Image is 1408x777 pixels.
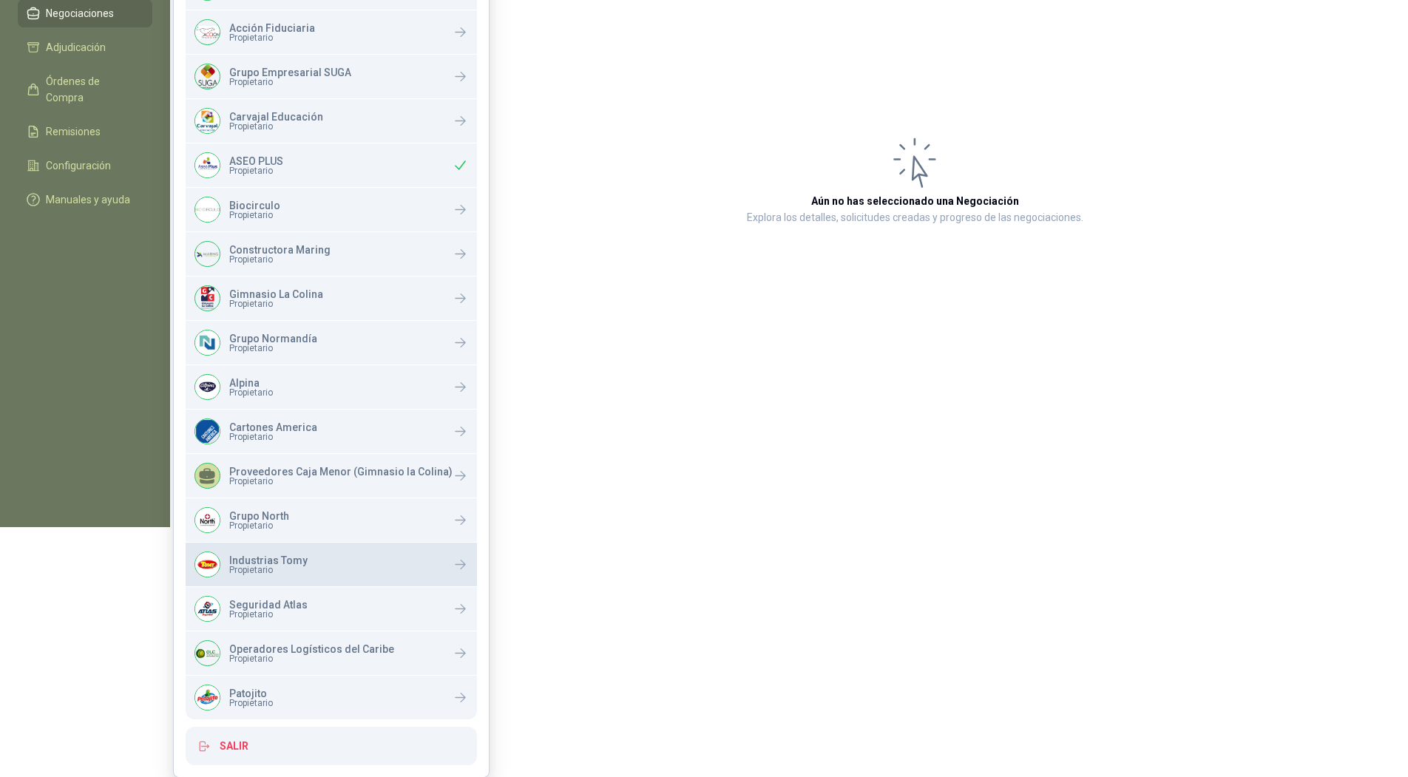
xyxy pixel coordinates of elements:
[229,33,315,42] span: Propietario
[186,188,477,231] a: Company LogoBiocirculoPropietario
[46,5,114,21] span: Negociaciones
[195,419,220,444] img: Company Logo
[229,378,273,388] p: Alpina
[186,10,477,54] a: Company LogoAcción FiduciariaPropietario
[229,566,308,574] span: Propietario
[195,552,220,577] img: Company Logo
[46,73,138,106] span: Órdenes de Compra
[195,242,220,266] img: Company Logo
[229,610,308,619] span: Propietario
[229,388,273,397] span: Propietario
[229,511,289,521] p: Grupo North
[229,654,394,663] span: Propietario
[195,641,220,665] img: Company Logo
[229,477,453,486] span: Propietario
[186,587,477,631] a: Company LogoSeguridad AtlasPropietario
[195,64,220,89] img: Company Logo
[186,727,477,765] button: Salir
[229,122,323,131] span: Propietario
[18,33,152,61] a: Adjudicación
[229,67,351,78] p: Grupo Empresarial SUGA
[186,454,477,498] a: Proveedores Caja Menor (Gimnasio la Colina)Propietario
[195,197,220,222] img: Company Logo
[229,466,453,477] p: Proveedores Caja Menor (Gimnasio la Colina)
[229,211,280,220] span: Propietario
[229,333,317,344] p: Grupo Normandía
[195,286,220,311] img: Company Logo
[229,245,331,255] p: Constructora Maring
[186,321,477,364] a: Company LogoGrupo NormandíaPropietario
[229,299,323,308] span: Propietario
[229,432,317,441] span: Propietario
[229,644,394,654] p: Operadores Logísticos del Caribe
[229,688,273,699] p: Patojito
[46,191,130,208] span: Manuales y ayuda
[229,112,323,122] p: Carvajal Educación
[186,498,477,542] a: Company LogoGrupo NorthPropietario
[229,156,283,166] p: ASEO PLUS
[186,410,477,453] a: Company LogoCartones AmericaPropietario
[195,20,220,44] img: Company Logo
[195,375,220,399] img: Company Logo
[186,276,477,320] a: Company LogoGimnasio La ColinaPropietario
[229,699,273,708] span: Propietario
[811,193,1019,209] h3: Aún no has seleccionado una Negociación
[229,166,283,175] span: Propietario
[18,186,152,214] a: Manuales y ayuda
[229,200,280,211] p: Biocirculo
[229,289,323,299] p: Gimnasio La Colina
[195,597,220,621] img: Company Logo
[18,118,152,146] a: Remisiones
[186,232,477,276] a: Company LogoConstructora MaringPropietario
[195,109,220,133] img: Company Logo
[747,209,1083,227] p: Explora los detalles, solicitudes creadas y progreso de las negociaciones.
[229,521,289,530] span: Propietario
[195,330,220,355] img: Company Logo
[195,153,220,177] img: Company Logo
[46,39,106,55] span: Adjudicación
[229,555,308,566] p: Industrias Tomy
[195,685,220,710] img: Company Logo
[229,422,317,432] p: Cartones America
[46,157,111,174] span: Configuración
[186,99,477,143] a: Company LogoCarvajal EducaciónPropietario
[186,55,477,98] a: Company LogoGrupo Empresarial SUGAPropietario
[186,143,477,187] div: Company LogoASEO PLUSPropietario
[18,152,152,180] a: Configuración
[186,365,477,409] a: Company LogoAlpinaPropietario
[186,631,477,675] a: Company LogoOperadores Logísticos del CaribePropietario
[229,344,317,353] span: Propietario
[229,78,351,86] span: Propietario
[229,600,308,610] p: Seguridad Atlas
[229,23,315,33] p: Acción Fiduciaria
[186,543,477,586] a: Company LogoIndustrias TomyPropietario
[195,508,220,532] img: Company Logo
[46,123,101,140] span: Remisiones
[229,255,331,264] span: Propietario
[186,676,477,719] a: Company LogoPatojitoPropietario
[18,67,152,112] a: Órdenes de Compra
